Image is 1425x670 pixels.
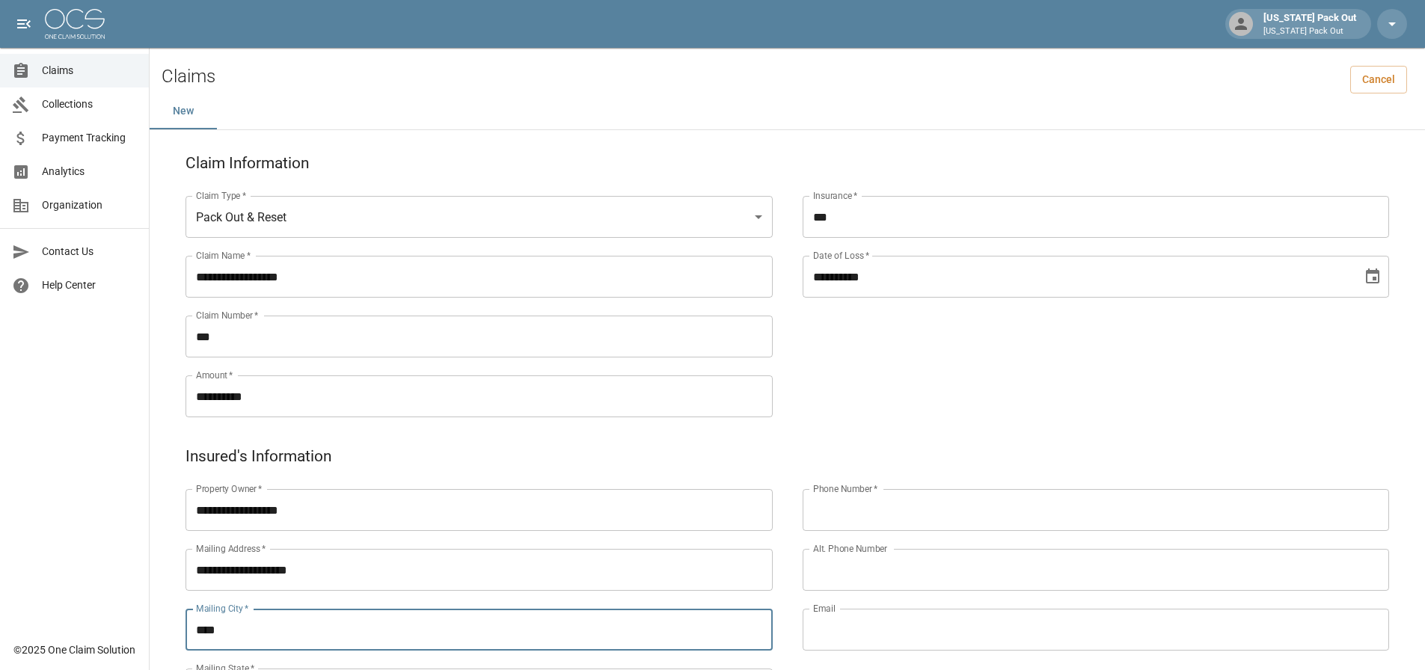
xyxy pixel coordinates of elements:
[196,369,233,381] label: Amount
[196,309,258,322] label: Claim Number
[42,197,137,213] span: Organization
[813,482,877,495] label: Phone Number
[813,189,857,202] label: Insurance
[150,93,217,129] button: New
[813,542,887,555] label: Alt. Phone Number
[1257,10,1362,37] div: [US_STATE] Pack Out
[162,66,215,87] h2: Claims
[186,196,773,238] div: Pack Out & Reset
[42,130,137,146] span: Payment Tracking
[42,164,137,179] span: Analytics
[196,602,249,615] label: Mailing City
[1350,66,1407,93] a: Cancel
[196,189,246,202] label: Claim Type
[45,9,105,39] img: ocs-logo-white-transparent.png
[9,9,39,39] button: open drawer
[1263,25,1356,38] p: [US_STATE] Pack Out
[196,249,251,262] label: Claim Name
[1358,262,1388,292] button: Choose date, selected date is Jul 13, 2025
[196,542,266,555] label: Mailing Address
[42,244,137,259] span: Contact Us
[150,93,1425,129] div: dynamic tabs
[196,482,263,495] label: Property Owner
[813,249,869,262] label: Date of Loss
[42,277,137,293] span: Help Center
[813,602,836,615] label: Email
[42,63,137,79] span: Claims
[42,96,137,112] span: Collections
[13,642,135,657] div: © 2025 One Claim Solution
